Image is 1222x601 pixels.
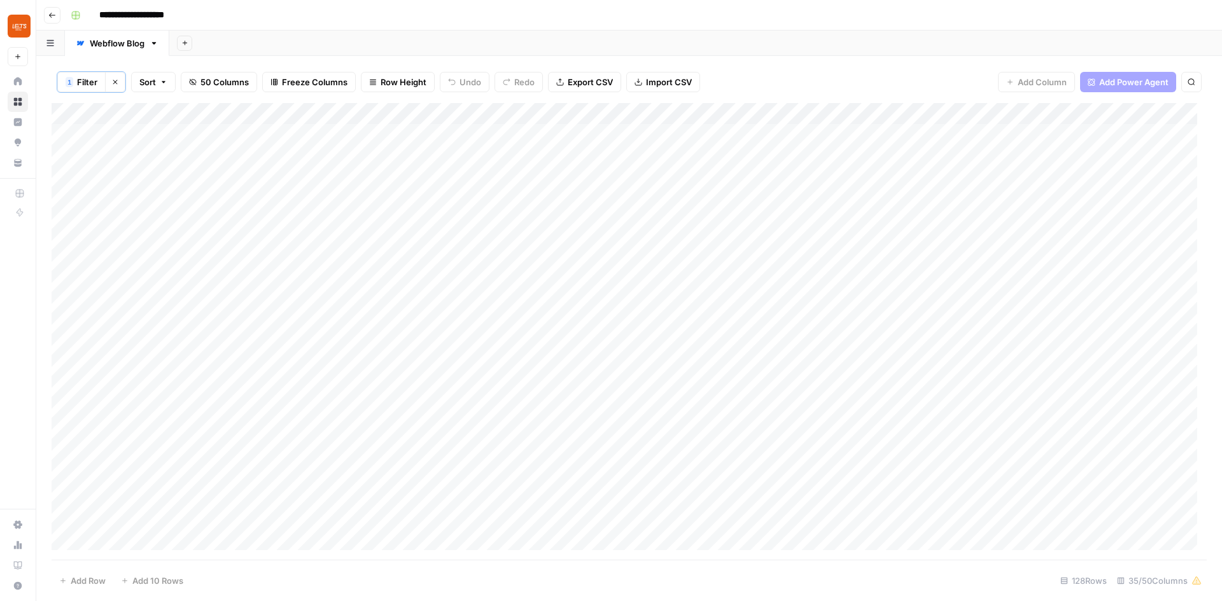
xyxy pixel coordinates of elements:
[262,72,356,92] button: Freeze Columns
[57,72,105,92] button: 1Filter
[514,76,535,88] span: Redo
[282,76,348,88] span: Freeze Columns
[1055,570,1112,591] div: 128 Rows
[1080,72,1176,92] button: Add Power Agent
[1018,76,1067,88] span: Add Column
[548,72,621,92] button: Export CSV
[8,10,28,42] button: Workspace: LETS
[139,76,156,88] span: Sort
[65,31,169,56] a: Webflow Blog
[361,72,435,92] button: Row Height
[66,77,73,87] div: 1
[626,72,700,92] button: Import CSV
[998,72,1075,92] button: Add Column
[8,71,28,92] a: Home
[67,77,71,87] span: 1
[8,132,28,153] a: Opportunities
[8,535,28,555] a: Usage
[52,570,113,591] button: Add Row
[646,76,692,88] span: Import CSV
[568,76,613,88] span: Export CSV
[132,574,183,587] span: Add 10 Rows
[90,37,144,50] div: Webflow Blog
[200,76,249,88] span: 50 Columns
[8,153,28,173] a: Your Data
[77,76,97,88] span: Filter
[8,555,28,576] a: Learning Hub
[460,76,481,88] span: Undo
[1099,76,1169,88] span: Add Power Agent
[8,112,28,132] a: Insights
[8,576,28,596] button: Help + Support
[131,72,176,92] button: Sort
[71,574,106,587] span: Add Row
[8,15,31,38] img: LETS Logo
[495,72,543,92] button: Redo
[440,72,489,92] button: Undo
[8,92,28,112] a: Browse
[113,570,191,591] button: Add 10 Rows
[381,76,426,88] span: Row Height
[1112,570,1207,591] div: 35/50 Columns
[181,72,257,92] button: 50 Columns
[8,515,28,535] a: Settings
